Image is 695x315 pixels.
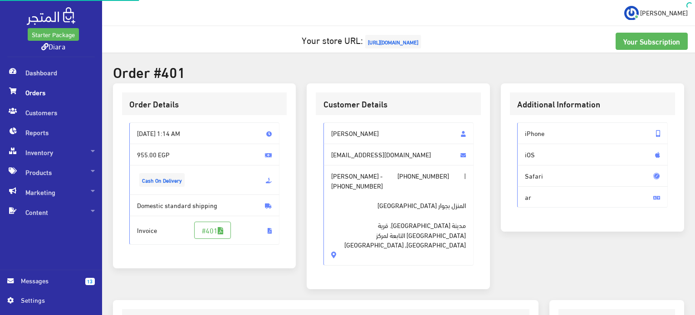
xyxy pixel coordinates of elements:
span: [URL][DOMAIN_NAME] [365,35,421,48]
span: iOS [517,144,668,165]
a: ... [PERSON_NAME] [624,5,688,20]
span: Dashboard [7,63,95,82]
span: 955.00 EGP [129,144,280,165]
img: . [27,7,75,25]
h3: Order Details [129,100,280,108]
h3: Customer Details [323,100,474,108]
span: [PERSON_NAME] - | [323,165,474,266]
span: Safari [517,165,668,187]
span: [DATE] 1:14 AM [129,122,280,144]
span: Settings [21,295,87,305]
span: Orders [7,82,95,102]
span: Marketing [7,182,95,202]
span: ar [517,186,668,208]
span: [PERSON_NAME] [323,122,474,144]
span: Products [7,162,95,182]
span: Content [7,202,95,222]
span: [EMAIL_ADDRESS][DOMAIN_NAME] [323,144,474,165]
span: Reports [7,122,95,142]
span: المنزل بجوار [GEOGRAPHIC_DATA] مدينة [GEOGRAPHIC_DATA]. قرية [GEOGRAPHIC_DATA] التابعة لمركز [GEO... [331,190,466,250]
img: ... [624,6,639,20]
span: [PHONE_NUMBER] [397,171,449,181]
a: Diara [41,39,65,53]
a: Your store URL:[URL][DOMAIN_NAME] [302,31,423,48]
span: [PHONE_NUMBER] [331,181,383,191]
span: iPhone [517,122,668,144]
a: Starter Package [28,28,79,41]
span: Inventory [7,142,95,162]
h3: Additional Information [517,100,668,108]
span: Cash On Delivery [139,173,185,187]
span: 13 [85,278,95,285]
span: Domestic standard shipping [129,194,280,216]
h2: Order #401 [113,63,684,79]
a: #401 [194,222,231,239]
span: Messages [21,276,78,286]
a: Settings [7,295,95,310]
a: 13 Messages [7,276,95,295]
span: [PERSON_NAME] [640,7,688,18]
a: Your Subscription [616,33,688,50]
span: Customers [7,102,95,122]
span: Invoice [129,216,280,245]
